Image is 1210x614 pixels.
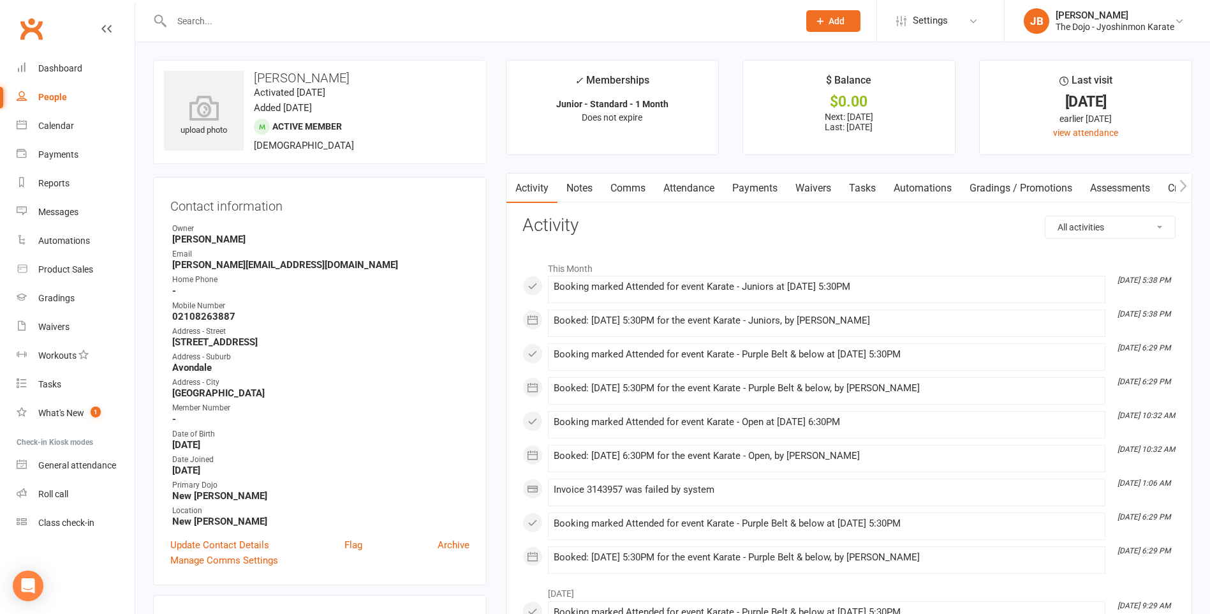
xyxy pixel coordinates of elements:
[556,99,668,109] strong: Junior - Standard - 1 Month
[1081,174,1159,203] a: Assessments
[172,387,469,399] strong: [GEOGRAPHIC_DATA]
[164,71,476,85] h3: [PERSON_NAME]
[17,83,135,112] a: People
[1118,546,1170,555] i: [DATE] 6:29 PM
[172,414,469,425] strong: -
[1059,72,1112,95] div: Last visit
[38,350,77,361] div: Workouts
[172,223,469,235] div: Owner
[1118,310,1170,318] i: [DATE] 5:38 PM
[575,75,583,87] i: ✓
[755,112,943,132] p: Next: [DATE] Last: [DATE]
[806,10,860,32] button: Add
[554,484,1100,495] div: Invoice 3143957 was failed by system
[17,227,135,255] a: Automations
[38,178,70,188] div: Reports
[17,169,135,198] a: Reports
[522,216,1176,236] h3: Activity
[17,255,135,284] a: Product Sales
[554,451,1100,461] div: Booked: [DATE] 6:30PM for the event Karate - Open, by [PERSON_NAME]
[1118,343,1170,352] i: [DATE] 6:29 PM
[17,370,135,399] a: Tasks
[172,234,469,245] strong: [PERSON_NAME]
[38,63,82,73] div: Dashboard
[723,174,786,203] a: Payments
[1118,479,1170,488] i: [DATE] 1:06 AM
[17,112,135,140] a: Calendar
[557,174,601,203] a: Notes
[786,174,840,203] a: Waivers
[38,518,94,528] div: Class check-in
[1024,8,1049,34] div: JB
[172,428,469,440] div: Date of Birth
[829,16,845,26] span: Add
[172,259,469,271] strong: [PERSON_NAME][EMAIL_ADDRESS][DOMAIN_NAME]
[172,274,469,286] div: Home Phone
[17,341,135,370] a: Workouts
[91,407,101,417] span: 1
[575,72,649,96] div: Memberships
[913,6,948,35] span: Settings
[170,537,269,553] a: Update Contact Details
[172,336,469,348] strong: [STREET_ADDRESS]
[164,95,244,137] div: upload photo
[38,293,75,303] div: Gradings
[554,518,1100,529] div: Booking marked Attended for event Karate - Purple Belt & below at [DATE] 5:30PM
[168,12,790,30] input: Search...
[840,174,885,203] a: Tasks
[1118,601,1170,610] i: [DATE] 9:29 AM
[554,417,1100,428] div: Booking marked Attended for event Karate - Open at [DATE] 6:30PM
[38,408,84,418] div: What's New
[254,87,325,98] time: Activated [DATE]
[1118,411,1175,420] i: [DATE] 10:32 AM
[17,451,135,480] a: General attendance kiosk mode
[170,194,469,213] h3: Contact information
[17,54,135,83] a: Dashboard
[172,402,469,414] div: Member Number
[172,505,469,517] div: Location
[554,349,1100,360] div: Booking marked Attended for event Karate - Purple Belt & below at [DATE] 5:30PM
[582,112,642,123] span: Does not expire
[38,322,70,332] div: Waivers
[826,72,871,95] div: $ Balance
[38,121,74,131] div: Calendar
[172,465,469,476] strong: [DATE]
[991,95,1180,109] div: [DATE]
[344,537,362,553] a: Flag
[172,285,469,297] strong: -
[17,509,135,537] a: Class kiosk mode
[522,255,1176,276] li: This Month
[172,248,469,260] div: Email
[654,174,723,203] a: Attendance
[17,284,135,313] a: Gradings
[254,102,312,114] time: Added [DATE]
[272,121,342,131] span: Active member
[17,480,135,509] a: Roll call
[254,140,354,151] span: [DEMOGRAPHIC_DATA]
[38,379,61,389] div: Tasks
[38,149,78,160] div: Payments
[170,553,278,568] a: Manage Comms Settings
[172,479,469,491] div: Primary Dojo
[554,315,1100,326] div: Booked: [DATE] 5:30PM for the event Karate - Juniors, by [PERSON_NAME]
[601,174,654,203] a: Comms
[554,281,1100,292] div: Booking marked Attended for event Karate - Juniors at [DATE] 5:30PM
[172,454,469,466] div: Date Joined
[15,13,47,45] a: Clubworx
[1118,377,1170,386] i: [DATE] 6:29 PM
[506,174,557,203] a: Activity
[17,313,135,341] a: Waivers
[38,489,68,499] div: Roll call
[885,174,961,203] a: Automations
[554,552,1100,563] div: Booked: [DATE] 5:30PM for the event Karate - Purple Belt & below, by [PERSON_NAME]
[172,311,469,322] strong: 02108263887
[554,383,1100,394] div: Booked: [DATE] 5:30PM for the event Karate - Purple Belt & below, by [PERSON_NAME]
[38,264,93,274] div: Product Sales
[1118,513,1170,521] i: [DATE] 6:29 PM
[17,198,135,227] a: Messages
[1056,10,1174,21] div: [PERSON_NAME]
[1118,276,1170,285] i: [DATE] 5:38 PM
[172,326,469,338] div: Address - Street
[1118,445,1175,454] i: [DATE] 10:32 AM
[172,377,469,389] div: Address - City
